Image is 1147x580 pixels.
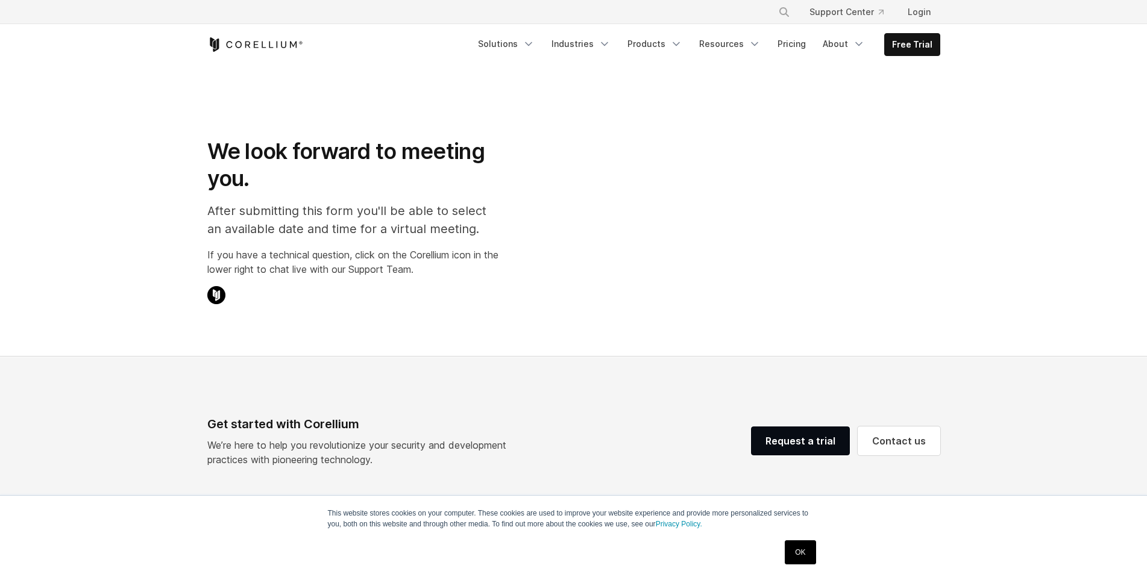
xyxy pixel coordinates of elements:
a: Corellium Home [207,37,303,52]
p: This website stores cookies on your computer. These cookies are used to improve your website expe... [328,508,820,529]
p: After submitting this form you'll be able to select an available date and time for a virtual meet... [207,202,498,238]
a: Privacy Policy. [656,520,702,528]
a: Request a trial [751,426,850,455]
p: We’re here to help you revolutionize your security and development practices with pioneering tech... [207,438,516,467]
a: Solutions [471,33,542,55]
a: Free Trial [885,34,940,55]
img: Corellium Chat Icon [207,286,225,304]
p: If you have a technical question, click on the Corellium icon in the lower right to chat live wit... [207,248,498,276]
div: Navigation Menu [471,33,940,56]
a: Products [620,33,690,55]
button: Search [773,1,795,23]
a: OK [785,540,815,564]
a: Resources [692,33,768,55]
a: Pricing [770,33,813,55]
a: Support Center [800,1,893,23]
div: Get started with Corellium [207,415,516,433]
h1: We look forward to meeting you. [207,138,498,192]
div: Navigation Menu [764,1,940,23]
a: Login [898,1,940,23]
a: About [815,33,872,55]
a: Contact us [858,426,940,455]
a: Industries [544,33,618,55]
